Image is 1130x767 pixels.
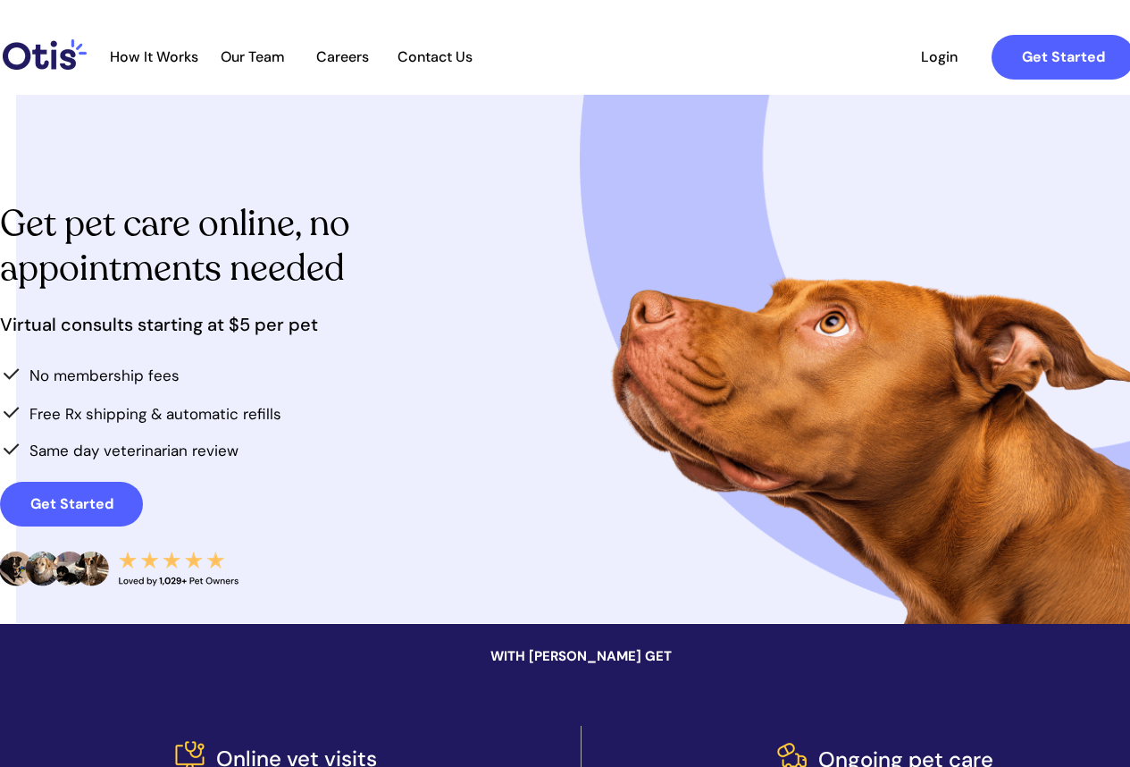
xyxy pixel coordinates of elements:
[29,404,281,424] span: Free Rx shipping & automatic refills
[898,35,980,80] a: Login
[209,48,297,66] a: Our Team
[388,48,481,66] a: Contact Us
[29,441,239,460] span: Same day veterinarian review
[101,48,207,65] span: How It Works
[298,48,386,65] span: Careers
[101,48,207,66] a: How It Works
[1022,47,1105,66] strong: Get Started
[298,48,386,66] a: Careers
[490,647,672,665] span: WITH [PERSON_NAME] GET
[29,366,180,385] span: No membership fees
[898,48,980,65] span: Login
[30,494,113,513] strong: Get Started
[209,48,297,65] span: Our Team
[388,48,481,65] span: Contact Us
